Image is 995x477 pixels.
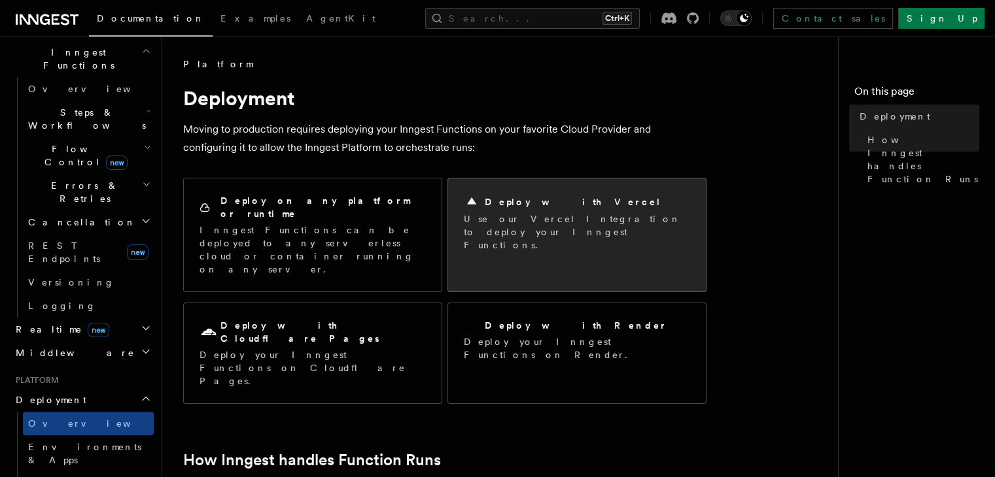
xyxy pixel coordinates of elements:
span: Cancellation [23,216,136,229]
a: Overview [23,412,154,435]
span: Documentation [97,13,205,24]
span: Deployment [860,110,930,123]
button: Flow Controlnew [23,137,154,174]
button: Cancellation [23,210,154,234]
span: Environments & Apps [28,442,141,465]
a: Contact sales [773,8,893,29]
span: Inngest Functions [10,46,141,72]
button: Steps & Workflows [23,101,154,137]
button: Deployment [10,388,154,412]
p: Deploy your Inngest Functions on Cloudflare Pages. [200,348,426,387]
a: Overview [23,77,154,101]
span: new [88,323,109,337]
span: Steps & Workflows [23,106,146,132]
button: Toggle dark mode [720,10,752,26]
a: Environments & Apps [23,435,154,472]
a: Deploy with RenderDeploy your Inngest Functions on Render. [447,303,707,404]
span: Logging [28,301,96,311]
button: Middleware [10,341,154,365]
span: Platform [10,375,59,386]
a: AgentKit [298,4,383,35]
h2: Deploy with Cloudflare Pages [220,319,426,345]
a: Deploy with Cloudflare PagesDeploy your Inngest Functions on Cloudflare Pages. [183,303,442,404]
p: Deploy your Inngest Functions on Render. [464,335,690,361]
span: new [106,156,128,170]
span: REST Endpoints [28,240,100,264]
p: Moving to production requires deploying your Inngest Functions on your favorite Cloud Provider an... [183,120,707,157]
button: Errors & Retries [23,174,154,210]
button: Search...Ctrl+K [425,8,640,29]
h4: On this page [854,84,979,105]
a: How Inngest handles Function Runs [183,451,441,469]
span: Examples [220,13,290,24]
h2: Deploy with Render [485,319,667,332]
p: Inngest Functions can be deployed to any serverless cloud or container running on any server. [200,223,426,276]
span: new [127,244,148,260]
span: Middleware [10,346,135,359]
h2: Deploy with Vercel [485,195,661,208]
span: Flow Control [23,142,144,169]
h2: Deploy on any platform or runtime [220,194,426,220]
span: Platform [183,58,253,71]
a: Logging [23,294,154,318]
p: Use our Vercel Integration to deploy your Inngest Functions. [464,212,690,252]
a: Deploy with VercelUse our Vercel Integration to deploy your Inngest Functions. [447,178,707,292]
a: Documentation [89,4,213,37]
kbd: Ctrl+K [602,12,632,25]
h1: Deployment [183,86,707,110]
a: Deployment [854,105,979,128]
button: Realtimenew [10,318,154,341]
a: Deploy on any platform or runtimeInngest Functions can be deployed to any serverless cloud or con... [183,178,442,292]
a: REST Endpointsnew [23,234,154,271]
span: Realtime [10,323,109,336]
span: Versioning [28,277,114,288]
svg: Cloudflare [200,323,218,342]
span: Errors & Retries [23,179,142,205]
span: Overview [28,418,163,429]
a: How Inngest handles Function Runs [862,128,979,191]
button: Inngest Functions [10,41,154,77]
div: Inngest Functions [10,77,154,318]
span: Deployment [10,393,86,406]
span: How Inngest handles Function Runs [867,133,979,186]
span: AgentKit [306,13,375,24]
a: Sign Up [898,8,985,29]
span: Overview [28,84,163,94]
a: Versioning [23,271,154,294]
a: Examples [213,4,298,35]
